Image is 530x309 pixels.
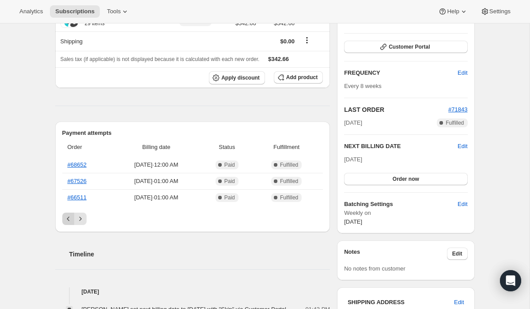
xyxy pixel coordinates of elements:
[300,35,314,45] button: Shipping actions
[74,213,87,225] button: Next
[280,38,295,45] span: $0.00
[344,200,458,209] h6: Batching Settings
[107,8,121,15] span: Tools
[85,20,105,27] small: 29 items
[344,69,458,77] h2: FREQUENCY
[50,5,100,18] button: Subscriptions
[68,194,87,201] a: #66511
[458,200,467,209] span: Edit
[344,173,467,185] button: Order now
[102,5,135,18] button: Tools
[235,19,256,28] span: $342.66
[500,270,521,291] div: Open Intercom Messenger
[448,106,467,113] a: #71843
[19,8,43,15] span: Analytics
[62,213,323,225] nav: Pagination
[389,43,430,50] span: Customer Portal
[344,209,467,217] span: Weekly on
[348,298,454,307] h3: SHIPPING ADDRESS
[61,56,260,62] span: Sales tax (if applicable) is not displayed because it is calculated with each new order.
[452,66,473,80] button: Edit
[261,19,295,28] span: $342.66
[286,74,318,81] span: Add product
[280,178,298,185] span: Fulfilled
[344,83,382,89] span: Every 8 weeks
[255,143,318,152] span: Fulfillment
[114,193,198,202] span: [DATE] · 01:00 AM
[209,71,265,84] button: Apply discount
[114,177,198,186] span: [DATE] · 01:00 AM
[344,118,362,127] span: [DATE]
[458,69,467,77] span: Edit
[55,31,159,51] th: Shipping
[280,161,298,168] span: Fulfilled
[393,175,419,183] span: Order now
[114,160,198,169] span: [DATE] · 12:00 AM
[344,142,458,151] h2: NEXT BILLING DATE
[447,8,459,15] span: Help
[224,194,235,201] span: Paid
[68,161,87,168] a: #68652
[344,41,467,53] button: Customer Portal
[447,248,468,260] button: Edit
[14,5,48,18] button: Analytics
[448,105,467,114] button: #71843
[69,250,330,259] h2: Timeline
[221,74,260,81] span: Apply discount
[454,298,464,307] span: Edit
[68,178,87,184] a: #67526
[55,287,330,296] h4: [DATE]
[452,197,473,211] button: Edit
[458,142,467,151] button: Edit
[62,213,75,225] button: Previous
[489,8,511,15] span: Settings
[344,265,405,272] span: No notes from customer
[268,56,289,62] span: $342.66
[55,8,95,15] span: Subscriptions
[344,218,362,225] span: [DATE]
[344,105,448,114] h2: LAST ORDER
[452,250,462,257] span: Edit
[224,178,235,185] span: Paid
[62,129,323,137] h2: Payment attempts
[280,194,298,201] span: Fulfilled
[62,137,112,157] th: Order
[114,143,198,152] span: Billing date
[204,143,250,152] span: Status
[344,156,362,163] span: [DATE]
[446,119,464,126] span: Fulfilled
[274,71,323,84] button: Add product
[344,248,447,260] h3: Notes
[224,161,235,168] span: Paid
[475,5,516,18] button: Settings
[433,5,473,18] button: Help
